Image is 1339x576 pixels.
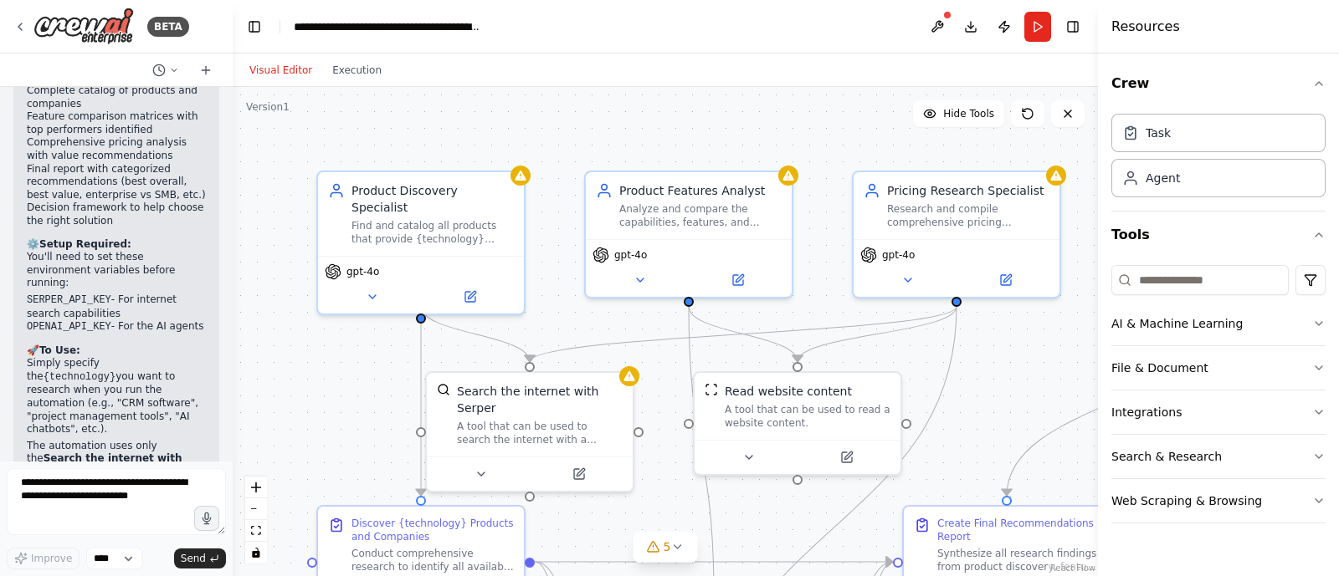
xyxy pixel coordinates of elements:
[243,15,266,38] button: Hide left sidebar
[423,287,517,307] button: Open in side panel
[634,532,698,563] button: 5
[146,60,186,80] button: Switch to previous chat
[44,371,115,383] code: {technology}
[322,60,392,80] button: Execution
[789,306,965,361] g: Edge from ee9d0fdd-ab02-46f9-903d-0e4871f9f21e to 9a19efca-127d-4bcd-9555-44679ac5d225
[693,371,902,476] div: ScrapeWebsiteToolRead website contentA tool that can be used to read a website content.
[690,270,785,290] button: Open in side panel
[27,163,206,202] li: Final report with categorized recommendations (best overall, best value, enterprise vs SMB, etc.)
[664,538,671,555] span: 5
[887,202,1049,229] div: Research and compile comprehensive pricing information for {technology} products, including diffe...
[705,383,718,396] img: ScrapeWebsiteTool
[194,506,219,531] button: Click to speak your automation idea
[1111,107,1326,211] div: Crew
[614,248,647,262] span: gpt-4o
[181,552,206,565] span: Send
[584,171,793,298] div: Product Features AnalystAnalyze and compare the capabilities, features, and technical specificati...
[937,517,1100,543] div: Create Final Recommendations Report
[943,107,994,120] span: Hide Tools
[27,201,206,227] li: Decision framework to help choose the right solution
[27,344,206,358] h2: 🚀
[245,542,267,563] button: toggle interactivity
[174,548,226,568] button: Send
[316,171,526,315] div: Product Discovery SpecialistFind and catalog all products that provide {technology} solutions, in...
[351,547,514,573] div: Conduct comprehensive research to identify all available products that provide {technology} solut...
[531,464,626,484] button: Open in side panel
[27,440,206,531] p: The automation uses only the and tools as you requested, ensuring focused and efficient research ...
[27,452,182,477] strong: Search the internet with Serper
[413,306,429,495] g: Edge from 8bc7e555-e1af-4413-be6b-c92bf5ad9b20 to ac08e4e2-0fe8-45e4-9a08-54cea1c832e9
[852,171,1061,298] div: Pricing Research SpecialistResearch and compile comprehensive pricing information for {technology...
[27,320,206,334] li: - For the AI agents
[1111,390,1326,434] button: Integrations
[425,371,634,492] div: SerperDevToolSearch the internet with SerperA tool that can be used to search the internet with a...
[413,306,538,361] g: Edge from 8bc7e555-e1af-4413-be6b-c92bf5ad9b20 to 18a5dde6-610c-493a-b788-d53e1228cc5c
[887,182,1049,199] div: Pricing Research Specialist
[351,182,514,216] div: Product Discovery Specialist
[437,383,450,396] img: SerperDevTool
[521,306,965,361] g: Edge from ee9d0fdd-ab02-46f9-903d-0e4871f9f21e to 18a5dde6-610c-493a-b788-d53e1228cc5c
[937,547,1100,573] div: Synthesize all research findings from product discovery, feature analysis, and pricing research t...
[33,8,134,45] img: Logo
[27,84,206,110] li: Complete catalog of products and companies
[1050,563,1095,573] a: React Flow attribution
[1061,15,1085,38] button: Hide right sidebar
[998,306,1233,495] g: Edge from 17950c2d-d8ed-4afc-b91c-ad240de7ca0d to 3e89627c-3204-4221-88ab-54671883b890
[27,293,206,320] li: - For internet search capabilities
[27,294,111,306] code: SERPER_API_KEY
[1111,479,1326,522] button: Web Scraping & Browsing
[246,100,290,114] div: Version 1
[619,182,782,199] div: Product Features Analyst
[1111,258,1326,537] div: Tools
[1146,125,1171,141] div: Task
[619,202,782,229] div: Analyze and compare the capabilities, features, and technical specifications of {technology} prod...
[39,344,80,356] strong: To Use:
[1111,302,1326,345] button: AI & Machine Learning
[351,517,514,543] div: Discover {technology} Products and Companies
[27,136,206,162] li: Comprehensive pricing analysis with value recommendations
[27,110,206,136] li: Feature comparison matrices with top performers identified
[294,18,482,35] nav: breadcrumb
[457,420,623,446] div: A tool that can be used to search the internet with a search_query. Supports different search typ...
[31,552,72,565] span: Improve
[245,498,267,520] button: zoom out
[245,520,267,542] button: fit view
[799,447,894,467] button: Open in side panel
[346,265,379,278] span: gpt-4o
[958,270,1053,290] button: Open in side panel
[1111,60,1326,107] button: Crew
[725,403,890,430] div: A tool that can be used to read a website content.
[147,17,189,37] div: BETA
[1111,435,1326,478] button: Search & Research
[882,248,915,262] span: gpt-4o
[239,60,322,80] button: Visual Editor
[27,238,206,252] h2: ⚙️
[1146,170,1180,186] div: Agent
[7,548,80,569] button: Improve
[27,321,111,333] code: OPENAI_API_KEY
[725,383,852,400] div: Read website content
[192,60,219,80] button: Start a new chat
[39,238,131,250] strong: Setup Required:
[535,553,892,570] g: Edge from ac08e4e2-0fe8-45e4-9a08-54cea1c832e9 to 3e89627c-3204-4221-88ab-54671883b890
[913,100,1004,127] button: Hide Tools
[245,477,267,498] button: zoom in
[27,357,206,436] p: Simply specify the you want to research when you run the automation (e.g., "CRM software", "proje...
[457,383,623,416] div: Search the internet with Serper
[1111,17,1180,37] h4: Resources
[1111,346,1326,390] button: File & Document
[1111,212,1326,258] button: Tools
[27,251,206,290] p: You'll need to set these environment variables before running:
[245,477,267,563] div: React Flow controls
[351,219,514,246] div: Find and catalog all products that provide {technology} solutions, including the companies that d...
